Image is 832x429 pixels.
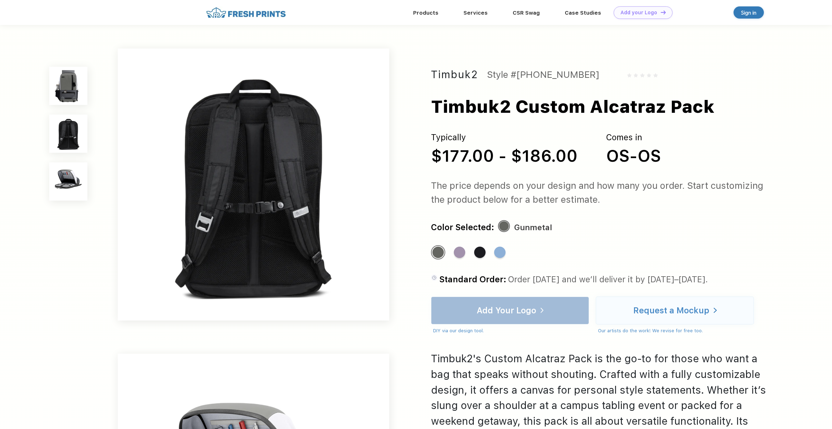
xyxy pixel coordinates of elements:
span: Order [DATE] and we’ll deliver it by [DATE]–[DATE]. [508,274,708,284]
div: Gunmetal [514,221,552,234]
div: Jet Black [474,247,486,258]
img: fo%20logo%202.webp [204,6,288,19]
div: OS-OS [606,144,661,168]
div: Style #[PHONE_NUMBER] [487,67,599,82]
img: func=resize&h=100 [49,162,87,201]
div: Request a Mockup [633,307,709,314]
div: Sign in [741,9,756,17]
div: Typically [431,131,578,144]
img: gray_star.svg [634,73,638,77]
span: Standard Order: [439,274,506,284]
a: Sign in [734,6,764,19]
img: func=resize&h=100 [49,115,87,153]
div: Timbuk2 [431,67,478,82]
a: Products [413,10,438,16]
img: gray_star.svg [653,73,658,77]
img: gray_star.svg [647,73,651,77]
img: func=resize&h=100 [49,67,87,105]
img: func=resize&h=640 [118,49,389,320]
img: standard order [431,274,437,281]
div: Our artists do the work! We revise for free too. [598,327,754,334]
img: DT [661,10,666,14]
div: Sky Blue [494,247,506,258]
img: gray_star.svg [627,73,631,77]
div: The price depends on your design and how many you order. Start customizing the product below for ... [431,179,772,207]
div: DIY via our design tool. [433,327,589,334]
div: Color Selected: [431,221,494,234]
div: Comes in [606,131,661,144]
div: $177.00 - $186.00 [431,144,578,168]
div: Gunmetal [432,247,444,258]
div: Timbuk2 Custom Alcatraz Pack [431,94,715,120]
img: gray_star.svg [640,73,644,77]
img: white arrow [714,308,717,313]
div: Add your Logo [620,10,657,16]
div: Lavender [454,247,465,258]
